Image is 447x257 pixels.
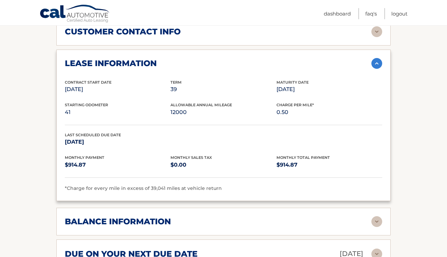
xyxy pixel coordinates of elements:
h2: lease information [65,58,157,68]
span: Monthly Payment [65,155,104,160]
p: [DATE] [277,85,382,94]
span: Maturity Date [277,80,309,85]
a: Logout [391,8,407,19]
p: 12000 [170,108,276,117]
h2: customer contact info [65,27,181,37]
a: Dashboard [324,8,351,19]
a: FAQ's [365,8,377,19]
img: accordion-rest.svg [371,216,382,227]
span: Last Scheduled Due Date [65,133,121,137]
p: [DATE] [65,137,170,147]
img: accordion-active.svg [371,58,382,69]
span: Monthly Total Payment [277,155,330,160]
h2: balance information [65,217,171,227]
img: accordion-rest.svg [371,26,382,37]
p: [DATE] [65,85,170,94]
p: $914.87 [277,160,382,170]
p: 0.50 [277,108,382,117]
p: 39 [170,85,276,94]
span: *Charge for every mile in excess of 39,041 miles at vehicle return [65,185,222,191]
p: $914.87 [65,160,170,170]
span: Charge Per Mile* [277,103,314,107]
a: Cal Automotive [40,4,110,24]
span: Allowable Annual Mileage [170,103,232,107]
span: Monthly Sales Tax [170,155,212,160]
span: Contract Start Date [65,80,111,85]
p: $0.00 [170,160,276,170]
p: 41 [65,108,170,117]
span: Term [170,80,182,85]
span: Starting Odometer [65,103,108,107]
